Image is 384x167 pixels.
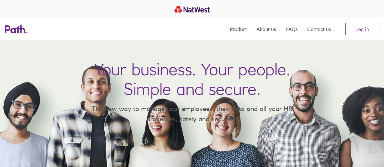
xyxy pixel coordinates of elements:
[307,18,331,40] a: Contact us
[257,18,276,40] a: About us
[286,18,297,40] a: FAQs
[94,59,290,99] h1: Your business. Your people. Simple and secure.
[230,18,247,40] a: Product
[345,23,379,35] a: Log in
[83,104,301,124] p: The new way to manage your employees, their data and all your HR processes, safely and securely.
